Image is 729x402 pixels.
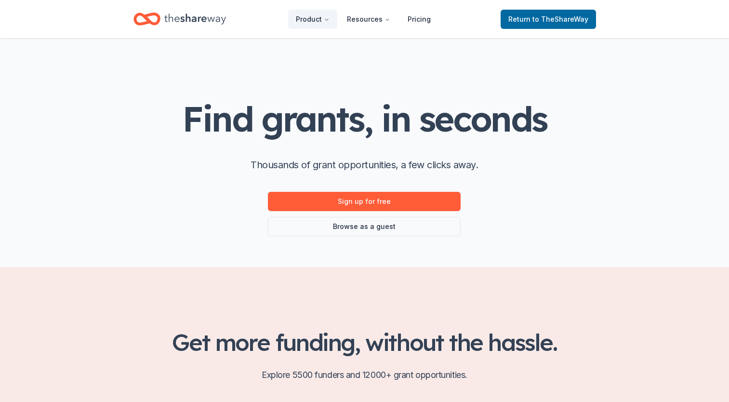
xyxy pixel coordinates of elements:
h2: Get more funding, without the hassle. [133,329,596,356]
button: Resources [339,10,398,29]
nav: Main [288,8,438,30]
a: Home [133,8,226,30]
a: Returnto TheShareWay [501,10,596,29]
span: to TheShareWay [532,15,588,23]
span: Return [508,13,588,25]
a: Sign up for free [268,192,461,211]
p: Explore 5500 funders and 12000+ grant opportunities. [133,367,596,383]
a: Browse as a guest [268,217,461,236]
p: Thousands of grant opportunities, a few clicks away. [251,157,478,173]
button: Product [288,10,337,29]
a: Pricing [400,10,438,29]
h1: Find grants, in seconds [182,100,546,138]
